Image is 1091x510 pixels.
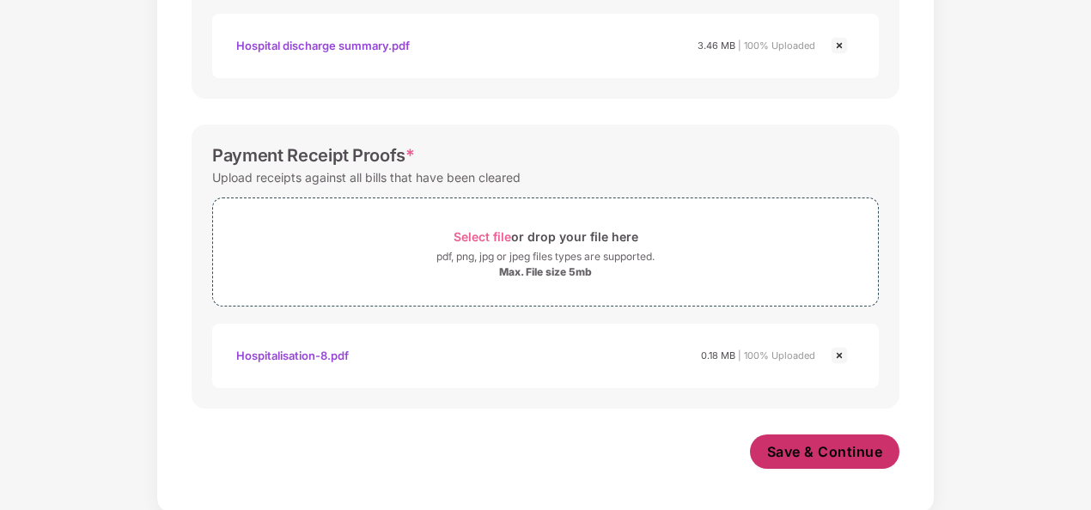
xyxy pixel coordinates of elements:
[750,434,900,469] button: Save & Continue
[499,265,592,279] div: Max. File size 5mb
[236,341,349,370] div: Hospitalisation-8.pdf
[698,39,735,52] span: 3.46 MB
[212,145,415,166] div: Payment Receipt Proofs
[213,211,878,293] span: Select fileor drop your file herepdf, png, jpg or jpeg files types are supported.Max. File size 5mb
[738,349,815,361] span: | 100% Uploaded
[829,35,850,56] img: svg+xml;base64,PHN2ZyBpZD0iQ3Jvc3MtMjR4MjQiIHhtbG5zPSJodHRwOi8vd3d3LnczLm9yZy8yMDAwL3N2ZyIgd2lkdG...
[236,31,410,60] div: Hospital discharge summary.pdf
[701,349,735,361] span: 0.18 MB
[436,248,655,265] div: pdf, png, jpg or jpeg files types are supported.
[767,442,883,461] span: Save & Continue
[454,229,511,244] span: Select file
[212,166,521,189] div: Upload receipts against all bills that have been cleared
[454,225,638,248] div: or drop your file here
[738,39,815,52] span: | 100% Uploaded
[829,345,850,366] img: svg+xml;base64,PHN2ZyBpZD0iQ3Jvc3MtMjR4MjQiIHhtbG5zPSJodHRwOi8vd3d3LnczLm9yZy8yMDAwL3N2ZyIgd2lkdG...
